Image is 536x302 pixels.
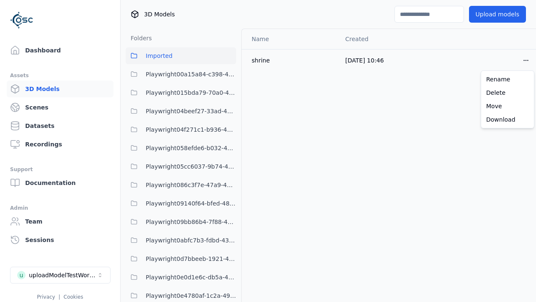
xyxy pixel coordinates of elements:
a: Delete [483,86,532,99]
a: Rename [483,73,532,86]
a: Download [483,113,532,126]
a: Move [483,99,532,113]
